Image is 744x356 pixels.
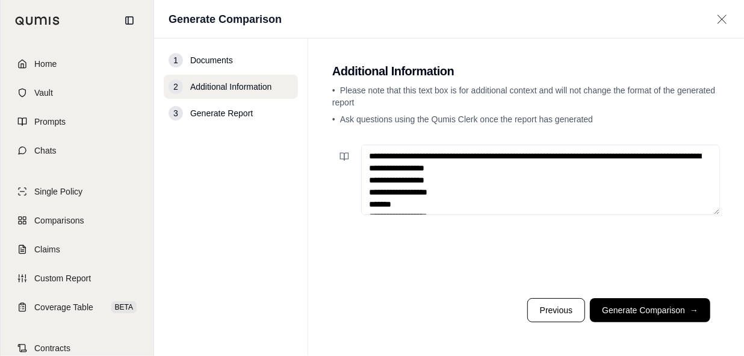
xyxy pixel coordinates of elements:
span: Coverage Table [34,301,93,313]
span: Additional Information [190,81,271,93]
span: Custom Report [34,272,91,284]
a: Single Policy [8,178,146,205]
span: Ask questions using the Qumis Clerk once the report has generated [340,114,593,124]
div: 2 [169,80,183,94]
span: Chats [34,145,57,157]
span: Generate Report [190,107,253,119]
a: Home [8,51,146,77]
span: • [332,114,335,124]
span: Single Policy [34,186,82,198]
button: Collapse sidebar [120,11,139,30]
img: Qumis Logo [15,16,60,25]
span: Vault [34,87,53,99]
span: • [332,86,335,95]
button: Previous [527,298,585,322]
span: Prompts [34,116,66,128]
div: 3 [169,106,183,120]
a: Prompts [8,108,146,135]
a: Comparisons [8,207,146,234]
span: Home [34,58,57,70]
a: Custom Report [8,265,146,292]
a: Chats [8,137,146,164]
span: → [690,304,698,316]
span: BETA [111,301,137,313]
span: Comparisons [34,214,84,226]
span: Documents [190,54,233,66]
h2: Additional Information [332,63,720,80]
a: Vault [8,80,146,106]
div: 1 [169,53,183,67]
button: Generate Comparison→ [590,298,710,322]
span: Claims [34,243,60,255]
span: Contracts [34,342,70,354]
a: Claims [8,236,146,263]
h1: Generate Comparison [169,11,282,28]
span: Please note that this text box is for additional context and will not change the format of the ge... [332,86,715,107]
a: Coverage TableBETA [8,294,146,320]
